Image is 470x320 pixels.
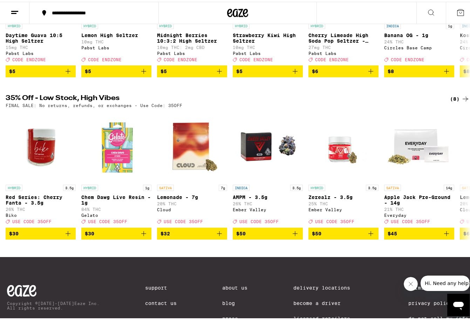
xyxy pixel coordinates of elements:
[233,31,303,42] p: Strawberry Kiwi High Seltzer
[161,229,170,235] span: $32
[408,314,468,320] a: Do Not Sell My Info
[308,21,325,27] p: HYBRID
[6,205,76,210] p: 26% THC
[6,64,76,76] button: Add to bag
[81,21,98,27] p: HYBRID
[384,205,454,210] p: 21% THC
[4,5,50,10] span: Hi. Need any help?
[81,193,151,204] p: Chem Dawg Live Resin - 1g
[236,67,243,72] span: $5
[7,299,100,308] p: Copyright © [DATE]-[DATE] Eaze Inc. All rights reserved.
[239,218,279,222] span: USE CODE 35OFF
[81,109,151,226] a: Open page for Chem Dawg Live Resin - 1g from Gelato
[233,109,303,179] img: Ember Valley - AMPM - 3.5g
[223,283,248,289] a: About Us
[293,283,363,289] a: Delivery Locations
[308,193,379,198] p: Zerealz - 3.5g
[6,43,76,48] p: 15mg THC
[233,226,303,238] button: Add to bag
[308,200,379,204] p: 25% THC
[81,205,151,210] p: 84% THC
[308,43,379,48] p: 27mg THC
[157,43,227,48] p: 10mg THC: 2mg CBD
[308,31,379,42] p: Cherry Limeade High Soda Pop Seltzer - 25mg
[164,218,203,222] span: USE CODE 35OFF
[6,31,76,42] p: Daytime Guava 10:5 High Seltzer
[6,93,435,101] h2: 35% Off - Low Stock, High Vibes
[63,183,76,189] p: 3.5g
[88,218,127,222] span: USE CODE 35OFF
[388,67,394,72] span: $8
[384,211,454,216] div: Everyday
[366,183,379,189] p: 3.5g
[421,274,470,289] iframe: Message from company
[408,299,468,304] a: Privacy Policy
[315,218,354,222] span: USE CODE 35OFF
[157,226,227,238] button: Add to bag
[391,218,430,222] span: USE CODE 35OFF
[391,56,424,60] span: CODE ENDZONE
[384,183,401,189] p: SATIVA
[308,109,379,226] a: Open page for Zerealz - 3.5g from Ember Valley
[308,226,379,238] button: Add to bag
[88,56,122,60] span: CODE ENDZONE
[6,21,22,27] p: HYBRID
[293,314,363,320] a: Licensed Retailers
[384,193,454,204] p: Apple Jack Pre-Ground - 14g
[312,229,321,235] span: $50
[81,183,98,189] p: HYBRID
[233,43,303,48] p: 10mg THC
[293,299,363,304] a: Become a Driver
[164,56,197,60] span: CODE ENDZONE
[312,67,318,72] span: $6
[384,31,454,36] p: Banana OG - 1g
[450,93,470,101] a: (8)
[157,183,174,189] p: SATIVA
[6,101,182,106] p: FINAL SALE: No returns, refunds, or exchanges - Use Code: 35OFF
[384,109,454,226] a: Open page for Apple Jack Pre-Ground - 14g from Everyday
[384,21,401,27] p: INDICA
[404,275,418,289] iframe: Close message
[388,229,397,235] span: $45
[236,229,246,235] span: $50
[463,67,470,72] span: $8
[81,31,151,36] p: Lemon High Seltzer
[290,183,303,189] p: 3.5g
[308,183,325,189] p: HYBRID
[233,49,303,54] div: Pabst Labs
[233,193,303,198] p: AMPM - 3.5g
[315,56,349,60] span: CODE ENDZONE
[6,109,76,226] a: Open page for Red Series: Cherry Fanta - 3.5g from Biko
[81,226,151,238] button: Add to bag
[6,109,76,179] img: Biko - Red Series: Cherry Fanta - 3.5g
[12,218,52,222] span: USE CODE 35OFF
[219,183,227,189] p: 7g
[233,21,250,27] p: HYBRID
[384,226,454,238] button: Add to bag
[384,109,454,179] img: Everyday - Apple Jack Pre-Ground - 14g
[157,49,227,54] div: Pabst Labs
[85,229,94,235] span: $30
[9,67,15,72] span: $5
[6,183,22,189] p: HYBRID
[233,64,303,76] button: Add to bag
[81,44,151,48] div: Pabst Labs
[233,183,250,189] p: INDICA
[6,49,76,54] div: Pabst Labs
[233,200,303,204] p: 26% THC
[157,21,174,27] p: HYBRID
[223,314,248,320] a: Press
[157,31,227,42] p: Midnight Berries 10:3:2 High Seltzer
[157,193,227,198] p: Lemonade - 7g
[6,226,76,238] button: Add to bag
[384,38,454,42] p: 24% THC
[6,211,76,216] div: Biko
[157,109,227,179] img: Cloud - Lemonade - 7g
[145,283,177,289] a: Support
[308,64,379,76] button: Add to bag
[308,109,379,179] img: Ember Valley - Zerealz - 3.5g
[145,299,177,304] a: Contact Us
[384,44,454,48] div: Circles Base Camp
[157,64,227,76] button: Add to bag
